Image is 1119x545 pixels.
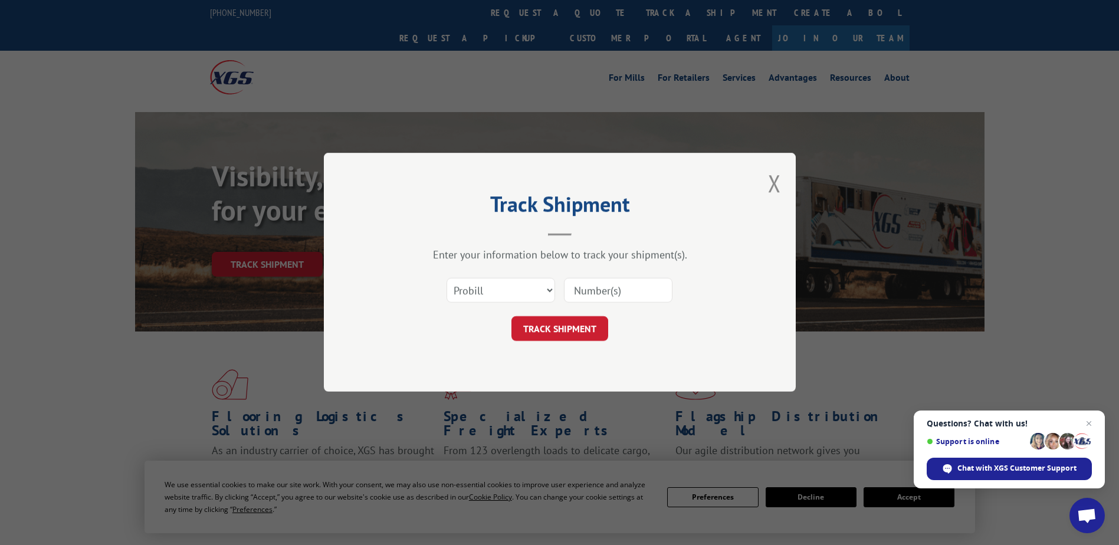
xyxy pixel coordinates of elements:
[927,437,1026,446] span: Support is online
[564,278,672,303] input: Number(s)
[1069,498,1105,533] div: Open chat
[927,458,1092,480] div: Chat with XGS Customer Support
[957,463,1077,474] span: Chat with XGS Customer Support
[383,196,737,218] h2: Track Shipment
[1082,416,1096,431] span: Close chat
[768,168,781,199] button: Close modal
[511,317,608,342] button: TRACK SHIPMENT
[927,419,1092,428] span: Questions? Chat with us!
[383,248,737,262] div: Enter your information below to track your shipment(s).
